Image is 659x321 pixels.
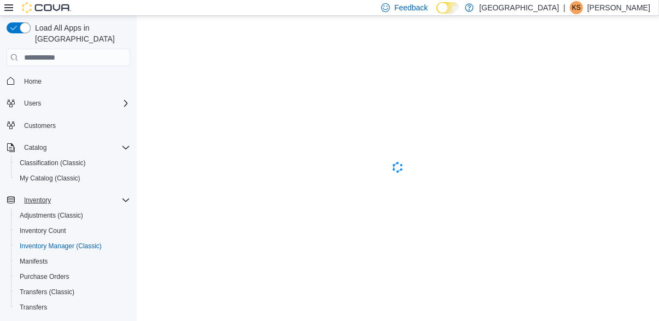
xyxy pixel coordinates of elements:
[2,140,135,155] button: Catalog
[20,141,51,154] button: Catalog
[20,119,130,132] span: Customers
[20,194,130,207] span: Inventory
[11,223,135,238] button: Inventory Count
[2,118,135,133] button: Customers
[20,119,60,132] a: Customers
[15,240,130,253] span: Inventory Manager (Classic)
[11,171,135,186] button: My Catalog (Classic)
[20,211,83,220] span: Adjustments (Classic)
[20,75,46,88] a: Home
[570,1,583,14] div: Kilie Shahrestani
[20,272,69,281] span: Purchase Orders
[20,141,130,154] span: Catalog
[15,209,88,222] a: Adjustments (Classic)
[15,255,130,268] span: Manifests
[15,156,90,170] a: Classification (Classic)
[15,285,130,299] span: Transfers (Classic)
[31,22,130,44] span: Load All Apps in [GEOGRAPHIC_DATA]
[2,192,135,208] button: Inventory
[20,97,130,110] span: Users
[15,270,130,283] span: Purchase Orders
[11,155,135,171] button: Classification (Classic)
[15,301,51,314] a: Transfers
[24,143,46,152] span: Catalog
[11,269,135,284] button: Purchase Orders
[11,284,135,300] button: Transfers (Classic)
[20,97,45,110] button: Users
[24,196,51,205] span: Inventory
[15,285,79,299] a: Transfers (Classic)
[11,300,135,315] button: Transfers
[20,74,130,87] span: Home
[20,242,102,250] span: Inventory Manager (Classic)
[24,99,41,108] span: Users
[2,96,135,111] button: Users
[15,240,106,253] a: Inventory Manager (Classic)
[20,303,47,312] span: Transfers
[15,209,130,222] span: Adjustments (Classic)
[20,257,48,266] span: Manifests
[479,1,559,14] p: [GEOGRAPHIC_DATA]
[2,73,135,89] button: Home
[587,1,650,14] p: [PERSON_NAME]
[24,121,56,130] span: Customers
[563,1,565,14] p: |
[436,2,459,14] input: Dark Mode
[394,2,428,13] span: Feedback
[572,1,581,14] span: KS
[20,159,86,167] span: Classification (Classic)
[15,255,52,268] a: Manifests
[15,156,130,170] span: Classification (Classic)
[15,270,74,283] a: Purchase Orders
[15,224,130,237] span: Inventory Count
[11,208,135,223] button: Adjustments (Classic)
[20,226,66,235] span: Inventory Count
[20,194,55,207] button: Inventory
[20,174,80,183] span: My Catalog (Classic)
[11,238,135,254] button: Inventory Manager (Classic)
[22,2,71,13] img: Cova
[15,224,71,237] a: Inventory Count
[24,77,42,86] span: Home
[15,301,130,314] span: Transfers
[11,254,135,269] button: Manifests
[15,172,85,185] a: My Catalog (Classic)
[15,172,130,185] span: My Catalog (Classic)
[20,288,74,296] span: Transfers (Classic)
